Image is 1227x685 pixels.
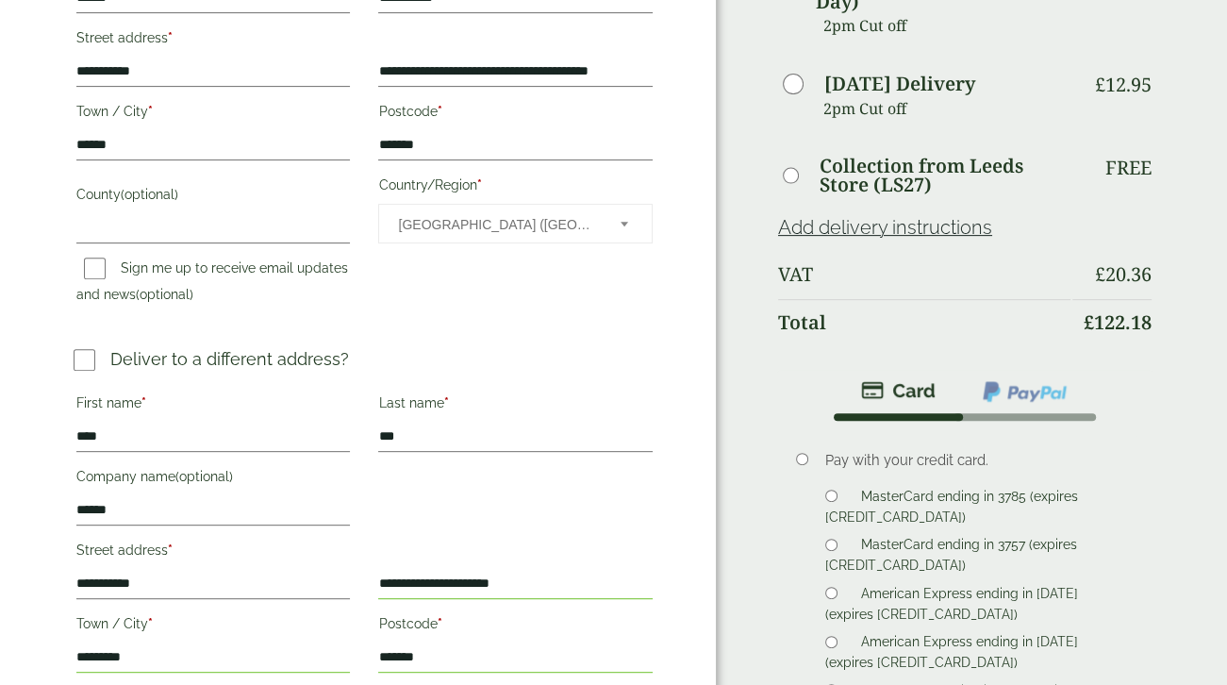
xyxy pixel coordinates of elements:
label: Sign me up to receive email updates and news [76,260,348,308]
a: Add delivery instructions [778,216,992,239]
label: Company name [76,463,350,495]
abbr: required [443,395,448,410]
th: Total [778,299,1070,345]
p: Free [1105,157,1152,179]
label: Collection from Leeds Store (LS27) [820,157,1070,194]
abbr: required [168,543,173,558]
span: United Kingdom (UK) [398,205,594,244]
span: Country/Region [378,204,652,243]
label: Town / City [76,98,350,130]
label: Street address [76,25,350,57]
span: (optional) [136,287,193,302]
bdi: 20.36 [1095,261,1152,287]
label: Town / City [76,610,350,643]
img: stripe.png [861,379,936,402]
span: £ [1095,261,1105,287]
label: MasterCard ending in 3757 (expires [CREDIT_CARD_DATA]) [825,537,1077,578]
span: (optional) [175,469,233,484]
abbr: required [437,616,441,631]
abbr: required [141,395,146,410]
label: Postcode [378,610,652,643]
label: Country/Region [378,172,652,204]
abbr: required [437,104,441,119]
abbr: required [148,104,153,119]
abbr: required [168,30,173,45]
span: £ [1095,72,1105,97]
th: VAT [778,252,1070,297]
bdi: 12.95 [1095,72,1152,97]
input: Sign me up to receive email updates and news(optional) [84,258,106,279]
p: 2pm Cut off [823,11,1070,40]
img: ppcp-gateway.png [981,379,1069,404]
label: First name [76,390,350,422]
label: MasterCard ending in 3785 (expires [CREDIT_CARD_DATA]) [825,489,1078,530]
bdi: 122.18 [1084,309,1152,335]
label: County [76,181,350,213]
label: Last name [378,390,652,422]
abbr: required [148,616,153,631]
label: American Express ending in [DATE] (expires [CREDIT_CARD_DATA]) [825,634,1078,676]
p: Pay with your credit card. [825,450,1125,471]
abbr: required [476,177,481,192]
span: £ [1084,309,1094,335]
span: (optional) [121,187,178,202]
label: American Express ending in [DATE] (expires [CREDIT_CARD_DATA]) [825,586,1078,627]
p: Deliver to a different address? [110,346,349,372]
label: Postcode [378,98,652,130]
label: [DATE] Delivery [824,75,975,93]
label: Street address [76,537,350,569]
p: 2pm Cut off [823,94,1070,123]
